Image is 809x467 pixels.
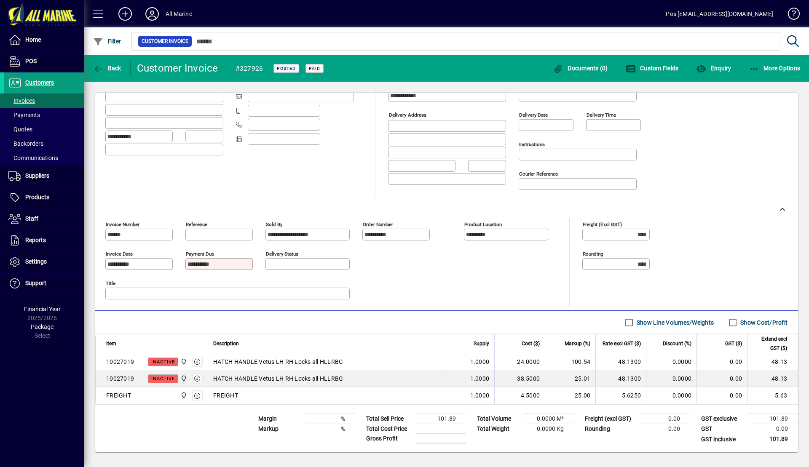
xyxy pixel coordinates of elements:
span: Supply [474,339,489,348]
td: 0.0000 [646,370,696,387]
button: More Options [747,61,803,76]
div: Pos [EMAIL_ADDRESS][DOMAIN_NAME] [666,7,773,21]
span: FREIGHT [213,391,238,400]
span: Products [25,194,49,200]
td: 0.0000 [646,353,696,370]
span: Description [213,339,239,348]
span: Port Road [178,391,188,400]
a: Support [4,273,84,294]
a: Knowledge Base [782,2,798,29]
td: 0.00 [696,387,747,404]
span: Backorders [8,140,43,147]
td: % [305,424,355,434]
span: POS [25,58,37,64]
button: Profile [139,6,166,21]
button: Enquiry [694,61,733,76]
td: 24.0000 [494,353,545,370]
a: Staff [4,208,84,229]
span: Filter [93,38,121,45]
div: 10027019 [106,358,134,366]
td: 0.00 [696,353,747,370]
a: Invoices [4,93,84,108]
span: Home [25,36,41,43]
td: 0.00 [640,424,690,434]
a: POS [4,51,84,72]
span: Rate excl GST ($) [603,339,641,348]
span: Port Road [178,374,188,383]
span: Discount (%) [663,339,691,348]
span: Enquiry [696,65,731,72]
td: 48.13 [747,370,798,387]
div: 10027019 [106,374,134,383]
td: 101.89 [747,414,798,424]
mat-label: Freight (excl GST) [583,221,622,227]
a: Payments [4,108,84,122]
td: 0.0000 [646,387,696,404]
button: Filter [91,34,123,49]
div: FREIGHT [106,391,131,400]
button: Documents (0) [551,61,610,76]
td: 38.5000 [494,370,545,387]
span: Port Road [178,357,188,366]
a: Quotes [4,122,84,136]
span: Invoices [8,97,35,104]
td: GST [697,424,747,434]
span: Reports [25,237,46,243]
span: GST ($) [725,339,742,348]
span: Documents (0) [553,65,608,72]
td: Gross Profit [362,434,415,443]
a: Suppliers [4,165,84,187]
span: HATCH HANDLE Vetus LH RH Locks all HLLRBG [213,374,343,383]
span: HATCH HANDLE Vetus LH RH Locks all HLLRBG [213,358,343,366]
td: Margin [254,414,305,424]
span: Suppliers [25,172,49,179]
span: Package [31,323,54,330]
span: 1.0000 [470,358,490,366]
td: Markup [254,424,305,434]
span: 1.0000 [470,391,490,400]
span: Inactive [151,359,175,365]
td: 5.63 [747,387,798,404]
mat-label: Payment due [186,251,214,257]
td: Freight (excl GST) [581,414,640,424]
div: #327926 [236,62,263,75]
span: Quotes [8,126,32,133]
span: Custom Fields [626,65,679,72]
mat-label: Product location [464,221,502,227]
td: 4.5000 [494,387,545,404]
td: 100.54 [545,353,595,370]
span: Customers [25,79,54,86]
a: Settings [4,251,84,272]
td: 0.00 [640,414,690,424]
app-page-header-button: Back [84,61,131,76]
mat-label: Delivery date [519,112,548,118]
td: 25.01 [545,370,595,387]
td: % [305,414,355,424]
mat-label: Sold by [266,221,282,227]
mat-label: Delivery status [266,251,298,257]
mat-label: Courier Reference [519,171,558,177]
td: 48.13 [747,353,798,370]
span: Support [25,280,46,286]
span: Communications [8,155,58,161]
span: Customer Invoice [142,37,188,45]
span: Financial Year [24,306,61,312]
mat-label: Rounding [583,251,603,257]
td: 101.89 [747,434,798,445]
label: Show Line Volumes/Weights [635,318,714,327]
span: More Options [749,65,801,72]
mat-label: Order number [363,221,393,227]
td: Total Weight [473,424,523,434]
a: Reports [4,230,84,251]
div: Customer Invoice [137,61,218,75]
td: 101.89 [415,414,466,424]
td: Total Volume [473,414,523,424]
td: Rounding [581,424,640,434]
mat-label: Instructions [519,141,545,147]
span: Settings [25,258,47,265]
span: Posted [277,66,296,71]
a: Home [4,29,84,51]
mat-label: Invoice date [106,251,133,257]
span: Back [93,65,121,72]
td: Total Cost Price [362,424,415,434]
